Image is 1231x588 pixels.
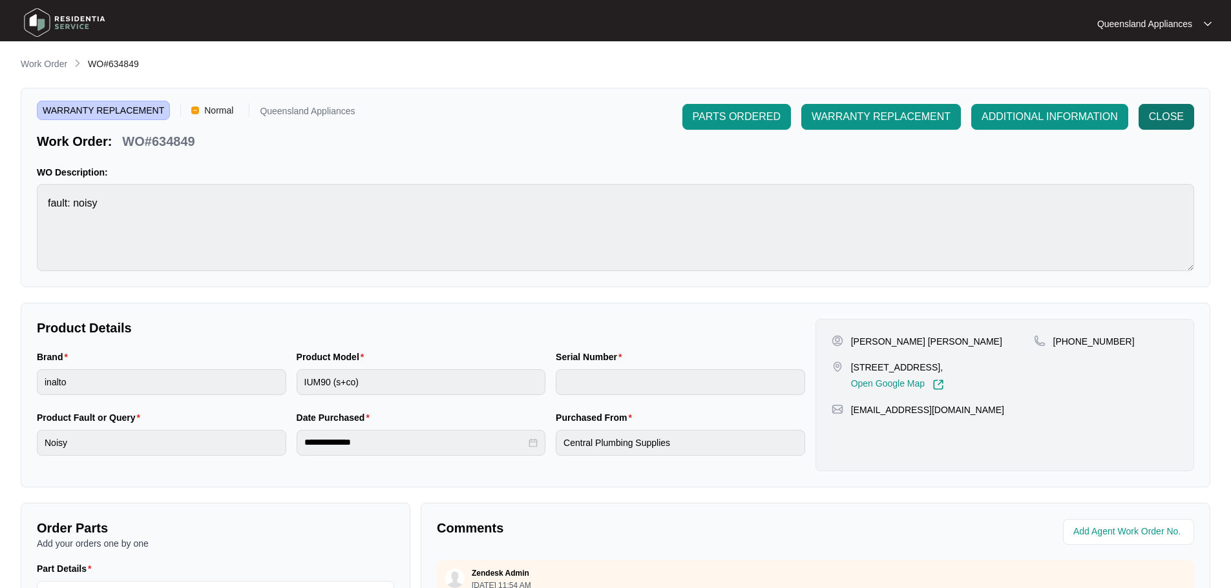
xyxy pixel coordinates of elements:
input: Brand [37,369,286,395]
input: Product Fault or Query [37,430,286,456]
img: residentia service logo [19,3,110,42]
span: PARTS ORDERED [693,109,781,125]
button: CLOSE [1139,104,1194,130]
label: Serial Number [556,350,627,363]
a: Work Order [18,57,70,72]
p: Add your orders one by one [37,537,394,550]
p: Product Details [37,319,805,337]
p: Work Order [21,57,67,70]
img: chevron-right [72,58,83,68]
img: map-pin [1034,335,1046,347]
p: Work Order: [37,132,112,150]
p: Queensland Appliances [1097,17,1192,30]
label: Purchased From [556,411,637,424]
img: dropdown arrow [1204,21,1212,27]
p: [PERSON_NAME] [PERSON_NAME] [851,335,1002,348]
textarea: fault: noisy [37,184,1194,271]
p: [EMAIL_ADDRESS][DOMAIN_NAME] [851,403,1004,416]
label: Product Model [297,350,370,363]
p: [PHONE_NUMBER] [1053,335,1135,348]
input: Date Purchased [304,436,527,449]
p: [STREET_ADDRESS], [851,361,944,374]
img: map-pin [832,361,843,372]
span: WARRANTY REPLACEMENT [812,109,951,125]
input: Product Model [297,369,546,395]
button: PARTS ORDERED [682,104,791,130]
input: Add Agent Work Order No. [1073,524,1186,540]
label: Part Details [37,562,97,575]
label: Product Fault or Query [37,411,145,424]
input: Serial Number [556,369,805,395]
span: WO#634849 [88,59,139,69]
img: user-pin [832,335,843,347]
p: Queensland Appliances [260,106,355,120]
button: ADDITIONAL INFORMATION [971,104,1128,130]
img: Vercel Logo [191,106,199,114]
img: Link-External [932,379,944,390]
p: WO Description: [37,166,1194,179]
p: Comments [437,519,806,537]
img: map-pin [832,403,843,415]
label: Date Purchased [297,411,375,424]
button: WARRANTY REPLACEMENT [801,104,961,130]
p: Order Parts [37,519,394,537]
span: WARRANTY REPLACEMENT [37,101,170,120]
a: Open Google Map [851,379,944,390]
p: WO#634849 [122,132,195,150]
p: Zendesk Admin [472,568,529,578]
img: user.svg [445,569,465,588]
label: Brand [37,350,73,363]
input: Purchased From [556,430,805,456]
span: ADDITIONAL INFORMATION [982,109,1118,125]
span: Normal [199,101,238,120]
span: CLOSE [1149,109,1184,125]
